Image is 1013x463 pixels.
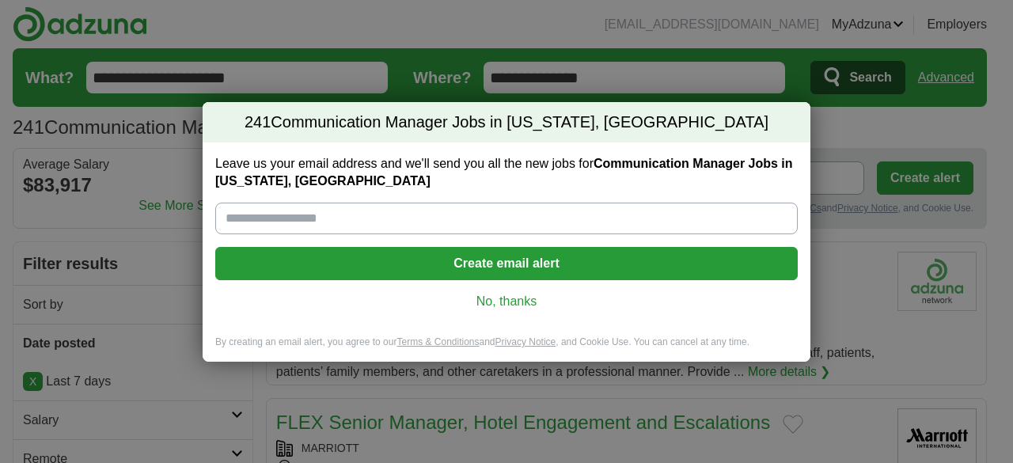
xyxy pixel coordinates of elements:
h2: Communication Manager Jobs in [US_STATE], [GEOGRAPHIC_DATA] [203,102,810,143]
div: By creating an email alert, you agree to our and , and Cookie Use. You can cancel at any time. [203,336,810,362]
a: Privacy Notice [495,336,556,347]
a: Terms & Conditions [396,336,479,347]
button: Create email alert [215,247,798,280]
a: No, thanks [228,293,785,310]
span: 241 [245,112,271,134]
label: Leave us your email address and we'll send you all the new jobs for [215,155,798,190]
